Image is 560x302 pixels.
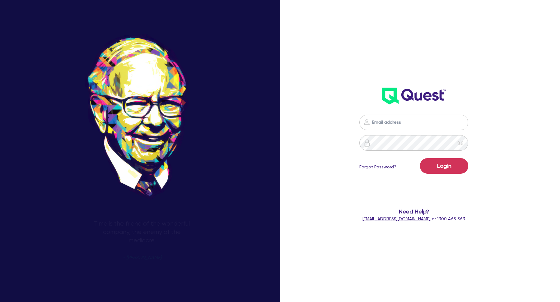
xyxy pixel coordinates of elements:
[359,164,396,170] a: Forgot Password?
[363,139,371,147] img: icon-password
[420,158,468,174] button: Login
[363,118,371,126] img: icon-password
[123,255,161,260] span: - [PERSON_NAME]
[382,88,446,104] img: wH2k97JdezQIQAAAABJRU5ErkJggg==
[362,216,431,221] a: [EMAIL_ADDRESS][DOMAIN_NAME]
[362,216,465,221] span: or 1300 465 363
[359,115,468,130] input: Email address
[457,140,464,146] span: eye
[339,207,488,216] span: Need Help?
